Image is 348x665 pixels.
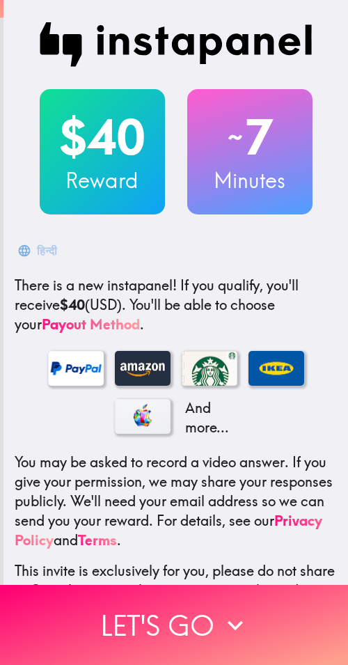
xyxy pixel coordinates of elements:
[15,453,337,550] p: You may be asked to record a video answer. If you give your permission, we may share your respons...
[15,512,322,549] a: Privacy Policy
[40,109,165,166] h2: $40
[37,241,57,260] div: हिन्दी
[15,237,63,265] button: हिन्दी
[78,531,117,549] a: Terms
[15,276,337,334] p: If you qualify, you'll receive (USD) . You'll be able to choose your .
[40,22,313,67] img: Instapanel
[42,315,140,333] a: Payout Method
[15,561,337,600] p: This invite is exclusively for you, please do not share it. Complete it soon because spots are li...
[226,116,245,158] span: ~
[60,296,85,313] b: $40
[40,166,165,195] h3: Reward
[187,109,313,166] h2: 7
[182,398,237,437] p: And more...
[187,166,313,195] h3: Minutes
[15,276,177,294] span: There is a new instapanel!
